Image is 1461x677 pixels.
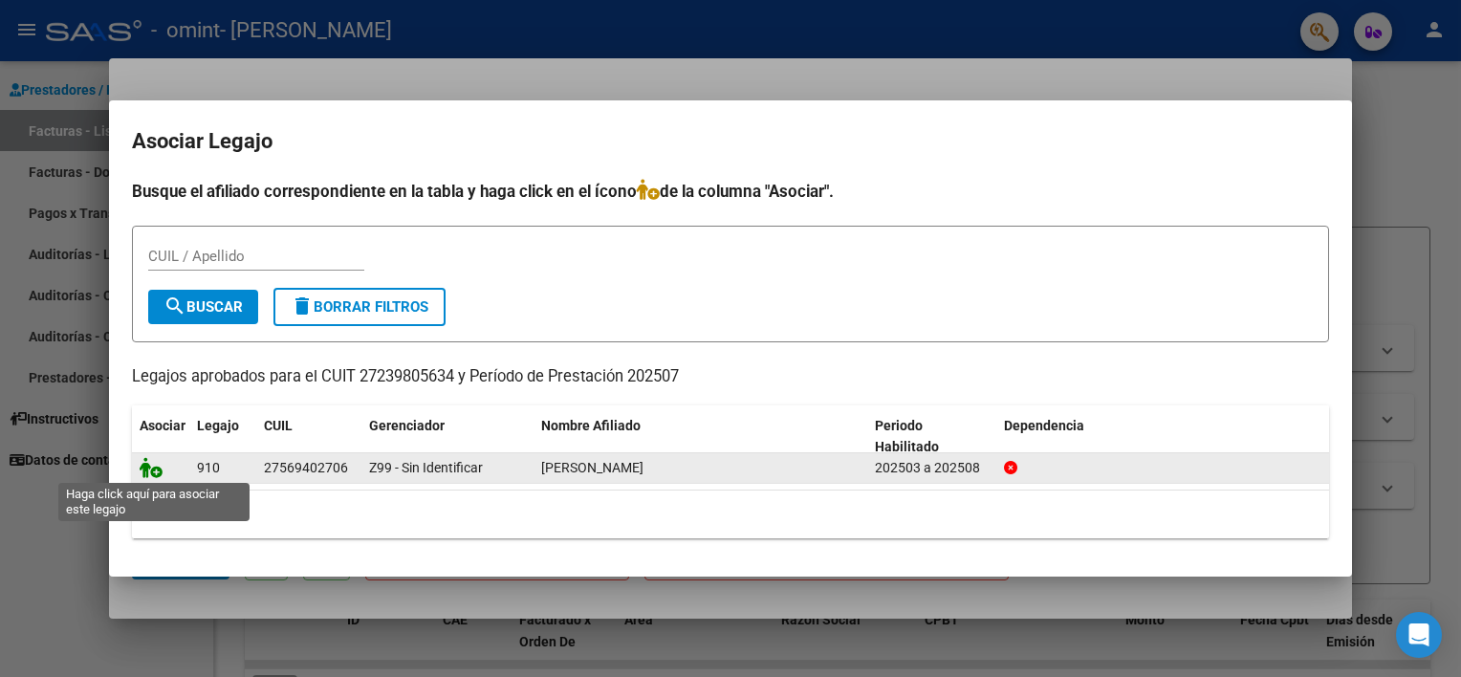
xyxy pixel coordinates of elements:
span: 910 [197,460,220,475]
mat-icon: delete [291,295,314,317]
div: 27569402706 [264,457,348,479]
div: 1 registros [132,491,1329,538]
button: Buscar [148,290,258,324]
datatable-header-cell: Nombre Afiliado [534,405,867,469]
span: Legajo [197,418,239,433]
span: CUIL [264,418,293,433]
datatable-header-cell: Legajo [189,405,256,469]
span: Nombre Afiliado [541,418,641,433]
span: Buscar [164,298,243,316]
div: Open Intercom Messenger [1396,612,1442,658]
datatable-header-cell: Asociar [132,405,189,469]
datatable-header-cell: Periodo Habilitado [867,405,996,469]
h2: Asociar Legajo [132,123,1329,160]
datatable-header-cell: Dependencia [996,405,1330,469]
span: Dependencia [1004,418,1084,433]
div: 202503 a 202508 [875,457,989,479]
span: Borrar Filtros [291,298,428,316]
span: Periodo Habilitado [875,418,939,455]
button: Borrar Filtros [273,288,446,326]
span: SALOTTI EMILIA [541,460,643,475]
mat-icon: search [164,295,186,317]
datatable-header-cell: Gerenciador [361,405,534,469]
span: Asociar [140,418,185,433]
datatable-header-cell: CUIL [256,405,361,469]
p: Legajos aprobados para el CUIT 27239805634 y Período de Prestación 202507 [132,365,1329,389]
span: Z99 - Sin Identificar [369,460,483,475]
span: Gerenciador [369,418,445,433]
h4: Busque el afiliado correspondiente en la tabla y haga click en el ícono de la columna "Asociar". [132,179,1329,204]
